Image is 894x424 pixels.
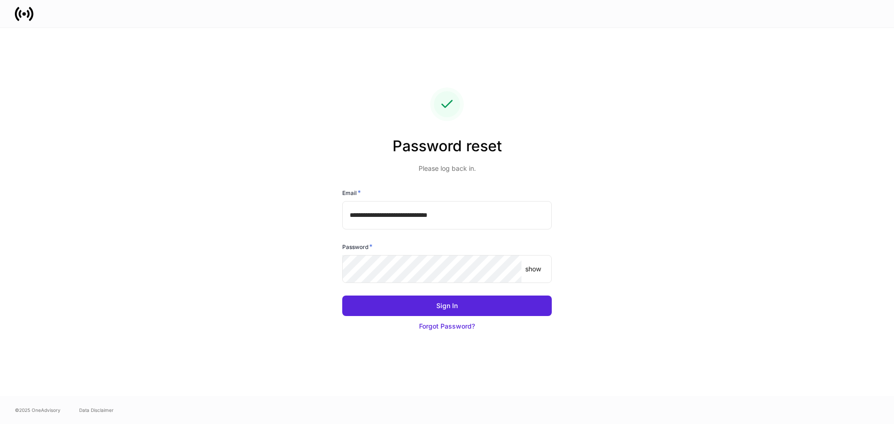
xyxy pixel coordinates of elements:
div: Sign In [436,301,458,310]
p: show [525,264,541,274]
div: Forgot Password? [419,322,475,331]
h6: Email [342,188,361,197]
span: © 2025 OneAdvisory [15,406,61,414]
p: Please log back in. [342,164,552,173]
h2: Password reset [342,136,552,164]
a: Data Disclaimer [79,406,114,414]
button: Sign In [342,296,552,316]
button: Forgot Password? [342,316,552,337]
h6: Password [342,242,372,251]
